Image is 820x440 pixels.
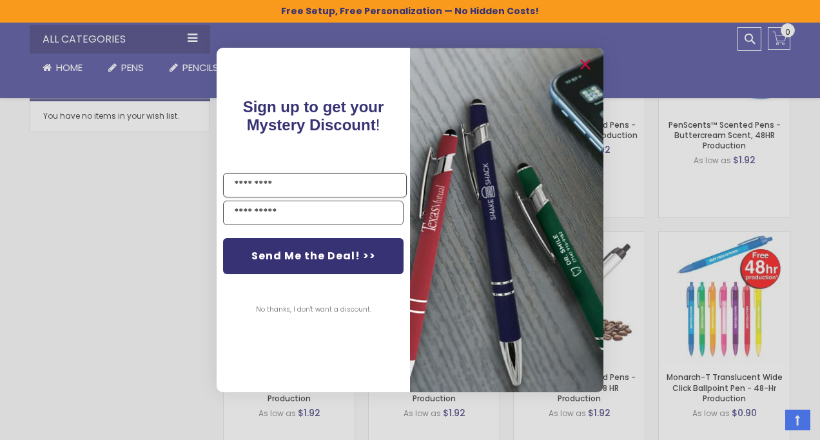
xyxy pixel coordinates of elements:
[575,54,596,75] button: Close dialog
[243,98,384,134] span: !
[249,294,378,326] button: No thanks, I don't want a discount.
[410,48,603,392] img: pop-up-image
[243,98,384,134] span: Sign up to get your Mystery Discount
[223,238,404,274] button: Send Me the Deal! >>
